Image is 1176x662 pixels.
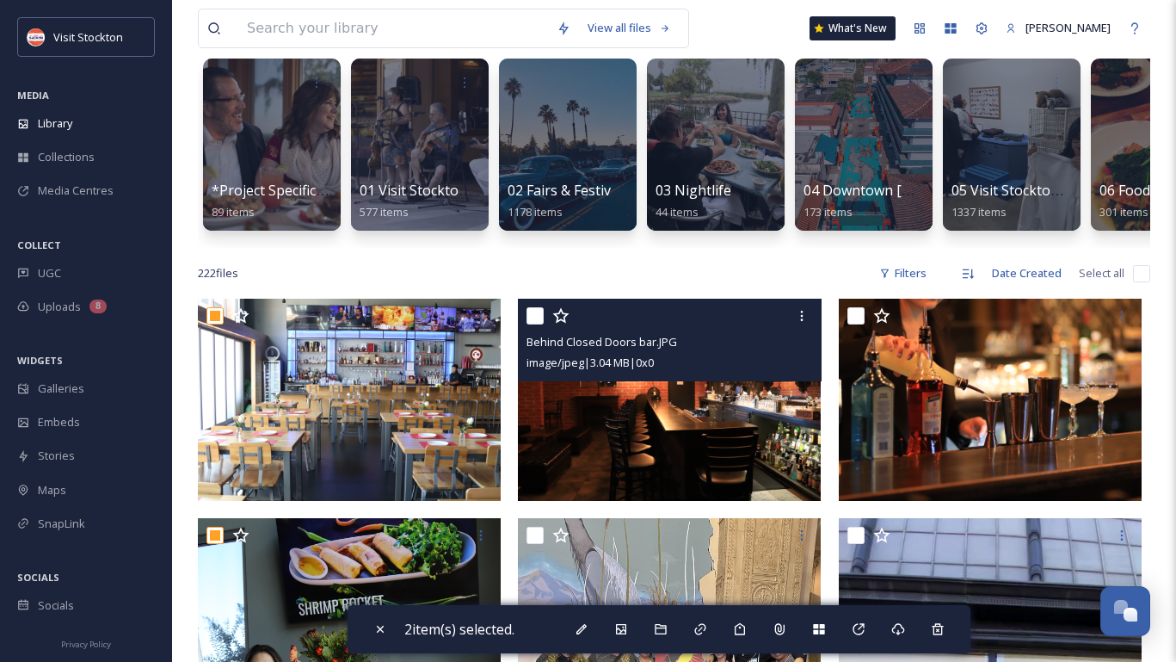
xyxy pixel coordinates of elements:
img: Behind Closed Doors pouring drinks.JPG [839,299,1142,501]
span: Visit Stockton [53,29,123,45]
span: Behind Closed Doors bar.JPG [526,334,677,350]
span: 1337 items [951,204,1007,220]
span: 301 items [1099,204,1148,220]
span: Uploads [38,299,81,315]
input: Search your library [238,9,548,47]
span: 577 items [360,204,409,220]
span: MEDIA [17,89,49,102]
span: 44 items [656,204,699,220]
a: 02 Fairs & Festivals1178 items [508,183,629,220]
a: 04 Downtown [GEOGRAPHIC_DATA]173 items [803,183,1035,220]
button: Open Chat [1100,586,1150,636]
span: 01 Visit Stockton/Lifestyle [360,181,526,200]
span: Maps [38,482,66,498]
a: 01 Visit Stockton/Lifestyle577 items [360,183,526,220]
span: 222 file s [198,265,238,282]
span: COLLECT [17,238,61,251]
span: Socials [38,597,74,614]
span: Collections [38,149,95,165]
span: 04 Downtown [GEOGRAPHIC_DATA] [803,181,1035,200]
a: What's New [810,16,896,40]
a: 05 Visit Stockton Events1337 items [951,183,1105,220]
span: Galleries [38,380,84,397]
img: Binge Vietnamese Fusion tables.JPG [198,299,501,501]
span: Select all [1079,265,1124,282]
span: 1178 items [508,204,563,220]
a: [PERSON_NAME] [997,11,1119,45]
span: Library [38,115,72,132]
span: UGC [38,265,61,282]
span: 89 items [212,204,255,220]
a: 03 Nightlife44 items [656,183,731,220]
img: Behind Closed Doors bar.JPG [518,299,821,501]
span: Stories [38,448,75,464]
a: Privacy Policy [61,633,111,653]
span: 173 items [803,204,853,220]
span: image/jpeg | 3.04 MB | 0 x 0 [526,355,654,370]
span: SOCIALS [17,571,59,584]
a: *Project Specific Albums89 items [212,183,367,220]
span: 02 Fairs & Festivals [508,181,629,200]
span: [PERSON_NAME] [1025,20,1111,35]
div: 8 [89,300,107,313]
span: 2 item(s) selected. [404,620,514,639]
div: Date Created [983,257,1070,290]
span: WIDGETS [17,354,63,367]
span: 05 Visit Stockton Events [951,181,1105,200]
span: Media Centres [38,183,114,199]
a: View all files [579,11,680,45]
img: unnamed.jpeg [28,28,45,46]
span: *Project Specific Albums [212,181,367,200]
div: Filters [871,257,935,290]
span: SnapLink [38,516,85,532]
span: Embeds [38,414,80,430]
span: Privacy Policy [61,639,111,650]
span: 03 Nightlife [656,181,731,200]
